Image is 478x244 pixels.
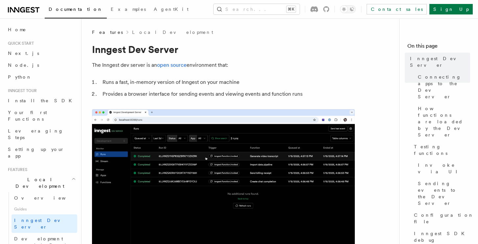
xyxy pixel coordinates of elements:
span: Invoke via UI [418,162,470,175]
span: Local Development [5,176,72,189]
span: How functions are loaded by the Dev Server [418,105,470,138]
a: Inngest Dev Server [11,214,77,233]
span: Node.js [8,62,39,68]
span: Install the SDK [8,98,76,103]
span: Examples [111,7,146,12]
button: Toggle dark mode [340,5,356,13]
span: Inngest Dev Server [410,55,470,68]
p: The Inngest dev server is an environment that: [92,61,355,70]
button: Local Development [5,174,77,192]
a: AgentKit [150,2,193,18]
span: Features [92,29,123,36]
span: Inngest Dev Server [14,218,70,230]
a: Overview [11,192,77,204]
a: Local Development [132,29,213,36]
a: Configuration file [411,209,470,228]
span: Connecting apps to the Dev Server [418,74,470,100]
a: Documentation [45,2,107,18]
a: Testing functions [411,141,470,159]
a: Inngest Dev Server [407,53,470,71]
a: Your first Functions [5,107,77,125]
a: Python [5,71,77,83]
h1: Inngest Dev Server [92,43,355,55]
a: How functions are loaded by the Dev Server [415,103,470,141]
span: Guides [11,204,77,214]
span: Your first Functions [8,110,47,122]
span: Python [8,74,32,80]
a: Install the SDK [5,95,77,107]
a: Examples [107,2,150,18]
h4: On this page [407,42,470,53]
kbd: ⌘K [286,6,296,12]
a: open source [157,62,187,68]
a: Leveraging Steps [5,125,77,143]
span: Next.js [8,51,39,56]
a: Next.js [5,47,77,59]
span: Leveraging Steps [8,128,63,140]
span: Documentation [49,7,103,12]
a: Connecting apps to the Dev Server [415,71,470,103]
span: Sending events to the Dev Server [418,180,470,207]
a: Contact sales [367,4,427,14]
span: Overview [14,195,82,201]
a: Sign Up [429,4,473,14]
span: Configuration file [414,212,474,225]
span: AgentKit [154,7,189,12]
span: Inngest tour [5,88,37,93]
span: Home [8,26,26,33]
a: Home [5,24,77,36]
a: Sending events to the Dev Server [415,178,470,209]
span: Setting up your app [8,147,64,159]
span: Quick start [5,41,34,46]
li: Provides a browser interface for sending events and viewing events and function runs [101,89,355,99]
a: Node.js [5,59,77,71]
li: Runs a fast, in-memory version of Inngest on your machine [101,78,355,87]
a: Invoke via UI [415,159,470,178]
button: Search...⌘K [214,4,300,14]
span: Testing functions [414,143,470,157]
a: Setting up your app [5,143,77,162]
span: Features [5,167,27,172]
